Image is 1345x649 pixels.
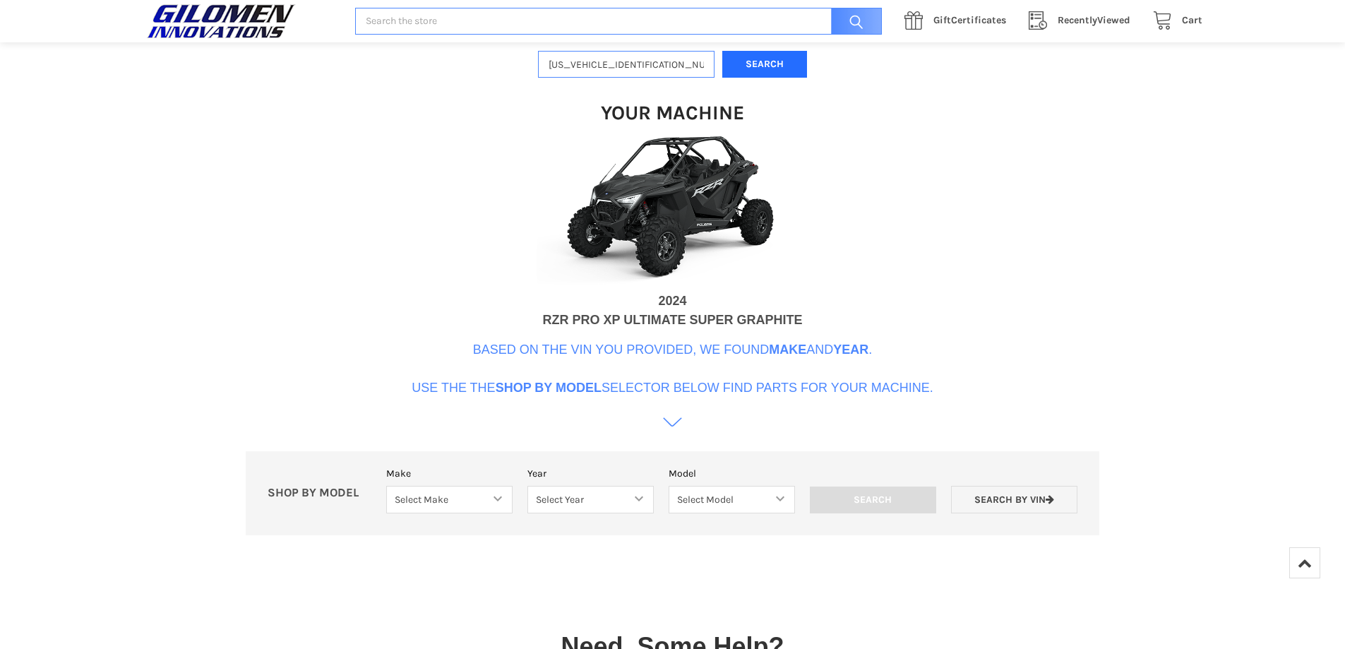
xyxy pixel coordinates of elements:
[669,466,795,481] label: Model
[386,466,513,481] label: Make
[601,100,744,125] h1: Your Machine
[722,51,807,78] button: Search
[769,343,806,357] b: Make
[810,487,936,513] input: Search
[897,12,1021,30] a: GiftCertificates
[532,133,814,292] img: VIN Image
[933,14,1006,26] span: Certificates
[658,292,686,311] div: 2024
[143,4,299,39] img: GILOMEN INNOVATIONS
[1058,14,1097,26] span: Recently
[143,4,340,39] a: GILOMEN INNOVATIONS
[261,486,379,501] p: SHOP BY MODEL
[824,8,882,35] input: Search
[355,8,882,35] input: Search the store
[833,343,868,357] b: Year
[527,466,654,481] label: Year
[1058,14,1130,26] span: Viewed
[496,381,602,395] b: Shop By Model
[1182,14,1202,26] span: Cart
[1021,12,1145,30] a: RecentlyViewed
[1289,547,1320,578] a: Top of Page
[538,51,715,78] input: Enter VIN of your machine
[1145,12,1202,30] a: Cart
[412,340,933,398] p: Based on the VIN you provided, we found and . Use the the selector below find parts for your mach...
[951,486,1077,513] a: Search by VIN
[933,14,951,26] span: Gift
[542,311,802,330] div: RZR PRO XP ULTIMATE SUPER GRAPHITE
